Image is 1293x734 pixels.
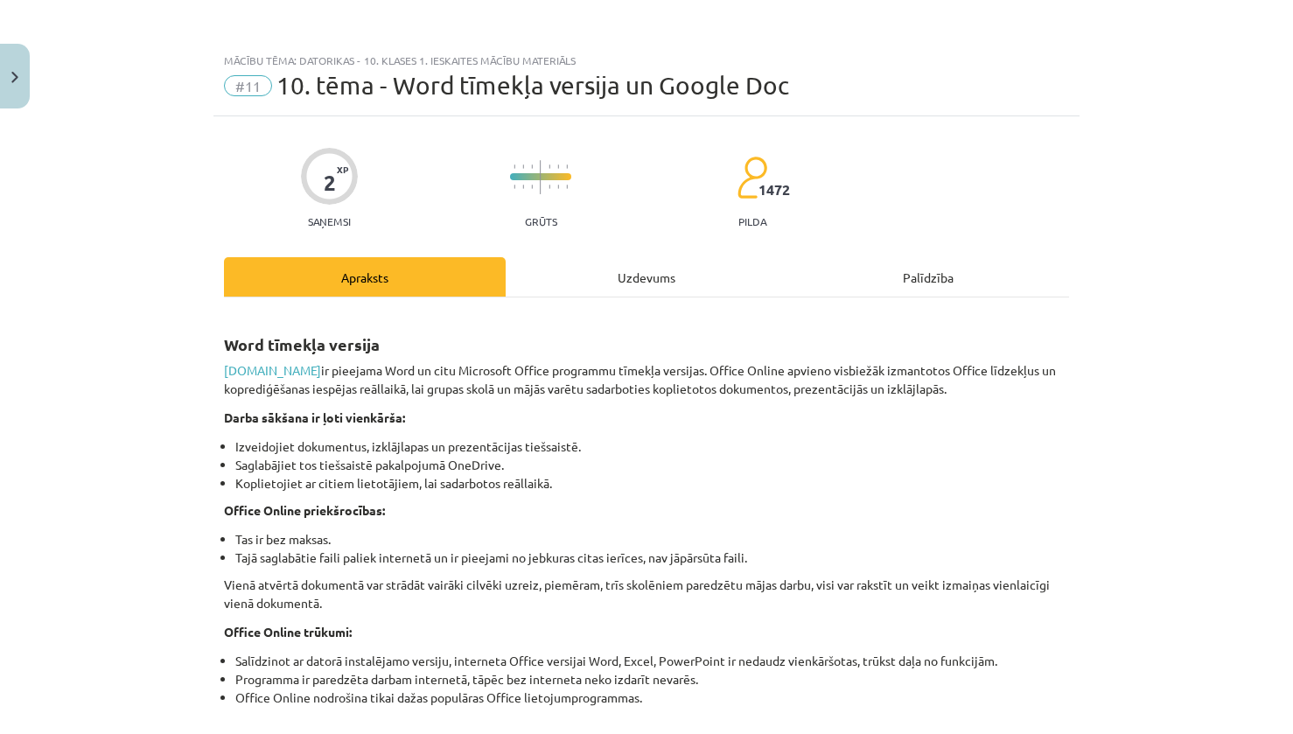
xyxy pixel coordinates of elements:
p: Vienā atvērtā dokumentā var strādāt vairāki cilvēki uzreiz, piemēram, trīs skolēniem paredzētu mā... [224,576,1069,612]
li: Tajā saglabātie faili paliek internetā un ir pieejami no jebkuras citas ierīces, nav jāpārsūta fa... [235,549,1069,567]
img: icon-short-line-57e1e144782c952c97e751825c79c345078a6d821885a25fce030b3d8c18986b.svg [566,164,568,169]
img: icon-long-line-d9ea69661e0d244f92f715978eff75569469978d946b2353a9bb055b3ed8787d.svg [540,160,542,194]
li: Izveidojiet dokumentus, izklājlapas un prezentācijas tiešsaistē. [235,437,1069,456]
p: Grūts [525,215,557,227]
strong: Darba sākšana ir ļoti vienkārša: [224,409,405,425]
li: Tas ir bez maksas. [235,530,1069,549]
span: #11 [224,75,272,96]
span: XP [337,164,348,174]
li: Koplietojiet ar citiem lietotājiem, lai sadarbotos reāllaikā. [235,474,1069,493]
img: icon-short-line-57e1e144782c952c97e751825c79c345078a6d821885a25fce030b3d8c18986b.svg [557,185,559,189]
p: Saņemsi [301,215,358,227]
li: Salīdzinot ar datorā instalējamo versiju, interneta Office versijai Word, Excel, PowerPoint ir ne... [235,652,1069,670]
li: Office Online nodrošina tikai dažas populāras Office lietojumprogrammas. [235,689,1069,725]
strong: Office Online trūkumi: [224,624,352,640]
span: 1472 [758,182,790,198]
li: Saglabājiet tos tiešsaistē pakalpojumā OneDrive. [235,456,1069,474]
div: Mācību tēma: Datorikas - 10. klases 1. ieskaites mācību materiāls [224,54,1069,66]
img: icon-close-lesson-0947bae3869378f0d4975bcd49f059093ad1ed9edebbc8119c70593378902aed.svg [11,72,18,83]
img: icon-short-line-57e1e144782c952c97e751825c79c345078a6d821885a25fce030b3d8c18986b.svg [514,185,515,189]
div: Uzdevums [506,257,787,297]
span: 10. tēma - Word tīmekļa versija un Google Doc [276,71,789,100]
strong: Office Online priekšrocības: [224,502,385,518]
img: icon-short-line-57e1e144782c952c97e751825c79c345078a6d821885a25fce030b3d8c18986b.svg [522,164,524,169]
p: pilda [738,215,766,227]
li: Programma ir paredzēta darbam internetā, tāpēc bez interneta neko izdarīt nevarēs. [235,670,1069,689]
img: icon-short-line-57e1e144782c952c97e751825c79c345078a6d821885a25fce030b3d8c18986b.svg [549,164,550,169]
img: icon-short-line-57e1e144782c952c97e751825c79c345078a6d821885a25fce030b3d8c18986b.svg [549,185,550,189]
div: Apraksts [224,257,506,297]
img: icon-short-line-57e1e144782c952c97e751825c79c345078a6d821885a25fce030b3d8c18986b.svg [557,164,559,169]
div: 2 [324,171,336,195]
img: icon-short-line-57e1e144782c952c97e751825c79c345078a6d821885a25fce030b3d8c18986b.svg [522,185,524,189]
img: icon-short-line-57e1e144782c952c97e751825c79c345078a6d821885a25fce030b3d8c18986b.svg [514,164,515,169]
img: icon-short-line-57e1e144782c952c97e751825c79c345078a6d821885a25fce030b3d8c18986b.svg [531,185,533,189]
img: icon-short-line-57e1e144782c952c97e751825c79c345078a6d821885a25fce030b3d8c18986b.svg [566,185,568,189]
strong: Word tīmekļa versija [224,334,380,354]
img: students-c634bb4e5e11cddfef0936a35e636f08e4e9abd3cc4e673bd6f9a4125e45ecb1.svg [737,156,767,199]
p: ir pieejama Word un citu Microsoft Office programmu tīmekļa versijas. Office Online apvieno visbi... [224,361,1069,398]
div: Palīdzība [787,257,1069,297]
a: [DOMAIN_NAME] [224,362,321,378]
img: icon-short-line-57e1e144782c952c97e751825c79c345078a6d821885a25fce030b3d8c18986b.svg [531,164,533,169]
